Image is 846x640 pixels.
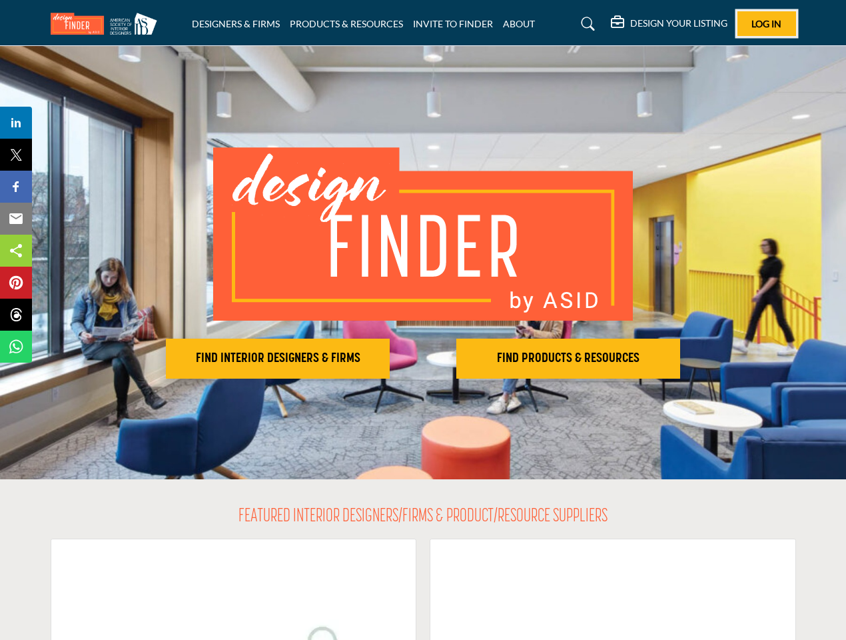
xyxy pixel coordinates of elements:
img: Site Logo [51,13,164,35]
a: ABOUT [503,18,535,29]
h2: FIND PRODUCTS & RESOURCES [460,351,676,367]
button: FIND INTERIOR DESIGNERS & FIRMS [166,339,390,379]
a: Search [568,13,604,35]
h2: FIND INTERIOR DESIGNERS & FIRMS [170,351,386,367]
h2: FEATURED INTERIOR DESIGNERS/FIRMS & PRODUCT/RESOURCE SUPPLIERS [238,506,608,529]
a: PRODUCTS & RESOURCES [290,18,403,29]
a: DESIGNERS & FIRMS [192,18,280,29]
h5: DESIGN YOUR LISTING [630,17,727,29]
span: Log In [751,18,781,29]
a: INVITE TO FINDER [413,18,493,29]
img: image [213,147,633,321]
button: FIND PRODUCTS & RESOURCES [456,339,680,379]
div: DESIGN YOUR LISTING [611,16,727,32]
button: Log In [737,11,796,36]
